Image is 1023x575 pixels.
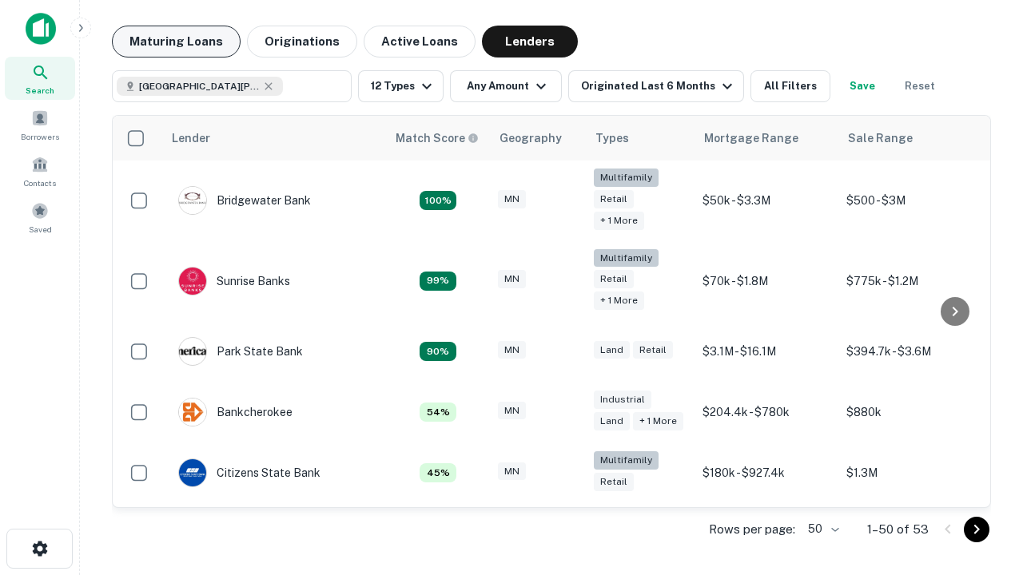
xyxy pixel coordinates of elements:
[179,399,206,426] img: picture
[178,186,311,215] div: Bridgewater Bank
[848,129,913,148] div: Sale Range
[24,176,56,189] span: Contacts
[498,270,526,288] div: MN
[178,267,290,295] div: Sunrise Banks
[695,382,838,442] td: $204.4k - $780k
[358,70,444,102] button: 12 Types
[594,412,630,430] div: Land
[482,26,578,57] button: Lenders
[695,116,838,161] th: Mortgage Range
[420,191,456,210] div: Matching Properties: 20, hasApolloMatch: undefined
[5,103,75,146] a: Borrowers
[420,272,456,291] div: Matching Properties: 11, hasApolloMatch: undefined
[5,196,75,239] a: Saved
[179,187,206,214] img: picture
[498,462,526,481] div: MN
[178,337,303,366] div: Park State Bank
[750,70,830,102] button: All Filters
[396,129,479,147] div: Capitalize uses an advanced AI algorithm to match your search with the best lender. The match sco...
[247,26,357,57] button: Originations
[26,84,54,97] span: Search
[498,402,526,420] div: MN
[112,26,241,57] button: Maturing Loans
[162,116,386,161] th: Lender
[695,321,838,382] td: $3.1M - $16.1M
[386,116,490,161] th: Capitalize uses an advanced AI algorithm to match your search with the best lender. The match sco...
[594,451,659,470] div: Multifamily
[633,341,673,359] div: Retail
[838,116,982,161] th: Sale Range
[420,342,456,361] div: Matching Properties: 10, hasApolloMatch: undefined
[594,212,644,230] div: + 1 more
[837,70,888,102] button: Save your search to get updates of matches that match your search criteria.
[838,382,982,442] td: $880k
[178,458,320,487] div: Citizens State Bank
[179,459,206,486] img: picture
[709,520,795,539] p: Rows per page:
[695,241,838,322] td: $70k - $1.8M
[838,241,982,322] td: $775k - $1.2M
[420,402,456,422] div: Matching Properties: 6, hasApolloMatch: undefined
[594,270,634,288] div: Retail
[179,338,206,365] img: picture
[695,442,838,503] td: $180k - $927.4k
[26,13,56,45] img: capitalize-icon.png
[943,447,1023,524] iframe: Chat Widget
[838,321,982,382] td: $394.7k - $3.6M
[704,129,798,148] div: Mortgage Range
[178,398,293,426] div: Bankcherokee
[695,503,838,564] td: $384k - $2M
[838,503,982,564] td: $485k - $519.9k
[568,70,744,102] button: Originated Last 6 Months
[498,341,526,359] div: MN
[802,517,842,541] div: 50
[594,169,659,187] div: Multifamily
[581,77,737,96] div: Originated Last 6 Months
[396,129,476,147] h6: Match Score
[172,129,210,148] div: Lender
[5,149,75,192] a: Contacts
[586,116,695,161] th: Types
[498,190,526,208] div: MN
[964,517,989,542] button: Go to next page
[838,442,982,503] td: $1.3M
[594,473,634,491] div: Retail
[179,268,206,295] img: picture
[490,116,586,161] th: Geography
[595,129,629,148] div: Types
[29,223,52,236] span: Saved
[420,463,456,482] div: Matching Properties: 5, hasApolloMatch: undefined
[594,291,644,310] div: + 1 more
[894,70,945,102] button: Reset
[594,341,630,359] div: Land
[594,391,651,409] div: Industrial
[633,412,683,430] div: + 1 more
[450,70,562,102] button: Any Amount
[594,249,659,268] div: Multifamily
[139,79,259,93] span: [GEOGRAPHIC_DATA][PERSON_NAME], [GEOGRAPHIC_DATA], [GEOGRAPHIC_DATA]
[21,130,59,143] span: Borrowers
[838,161,982,241] td: $500 - $3M
[695,161,838,241] td: $50k - $3.3M
[867,520,929,539] p: 1–50 of 53
[364,26,476,57] button: Active Loans
[500,129,562,148] div: Geography
[5,57,75,100] a: Search
[594,190,634,208] div: Retail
